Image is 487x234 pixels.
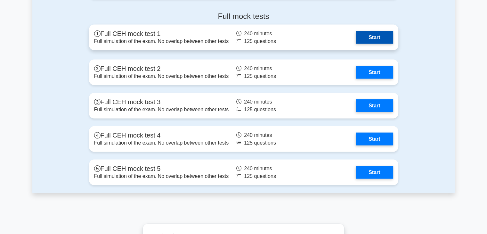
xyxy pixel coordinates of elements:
h4: Full mock tests [89,12,398,21]
a: Start [356,132,393,145]
a: Start [356,166,393,179]
a: Start [356,31,393,44]
a: Start [356,99,393,112]
a: Start [356,66,393,79]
